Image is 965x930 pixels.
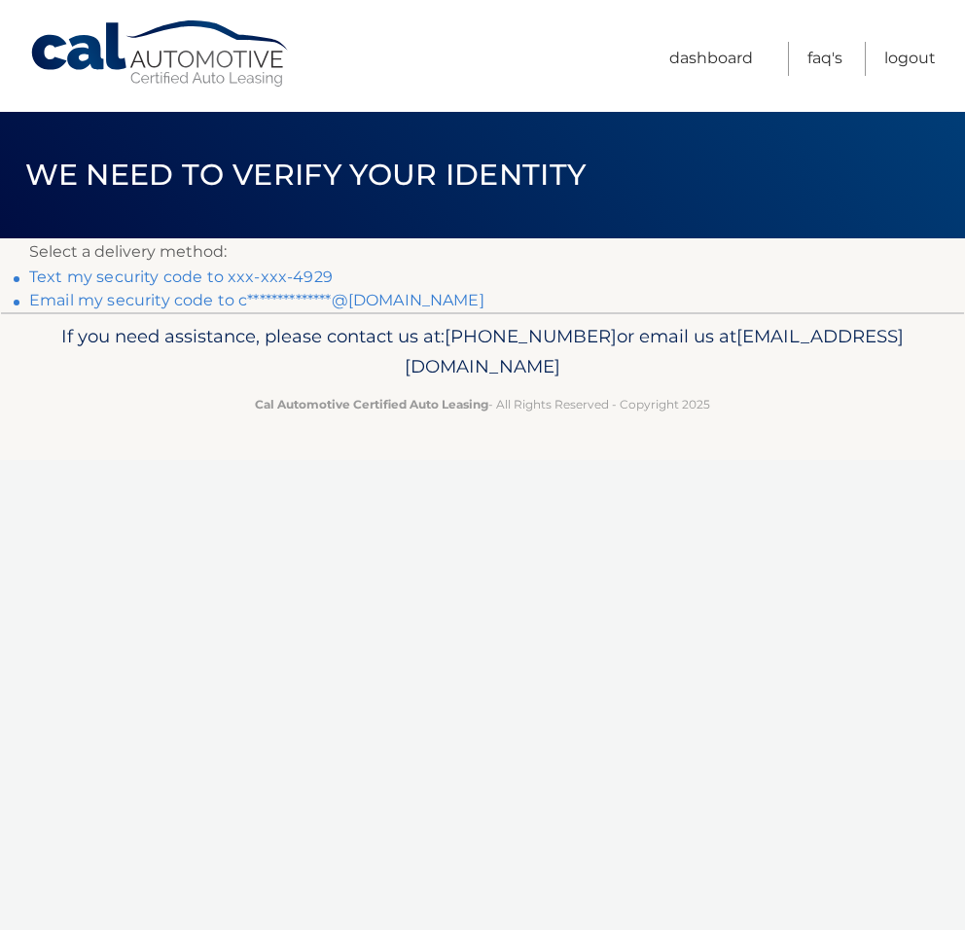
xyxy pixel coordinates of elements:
[255,397,488,411] strong: Cal Automotive Certified Auto Leasing
[30,321,935,383] p: If you need assistance, please contact us at: or email us at
[29,268,333,286] a: Text my security code to xxx-xxx-4929
[30,394,935,414] p: - All Rights Reserved - Copyright 2025
[29,238,936,266] p: Select a delivery method:
[807,42,842,76] a: FAQ's
[25,157,587,193] span: We need to verify your identity
[29,19,292,89] a: Cal Automotive
[445,325,617,347] span: [PHONE_NUMBER]
[884,42,936,76] a: Logout
[669,42,753,76] a: Dashboard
